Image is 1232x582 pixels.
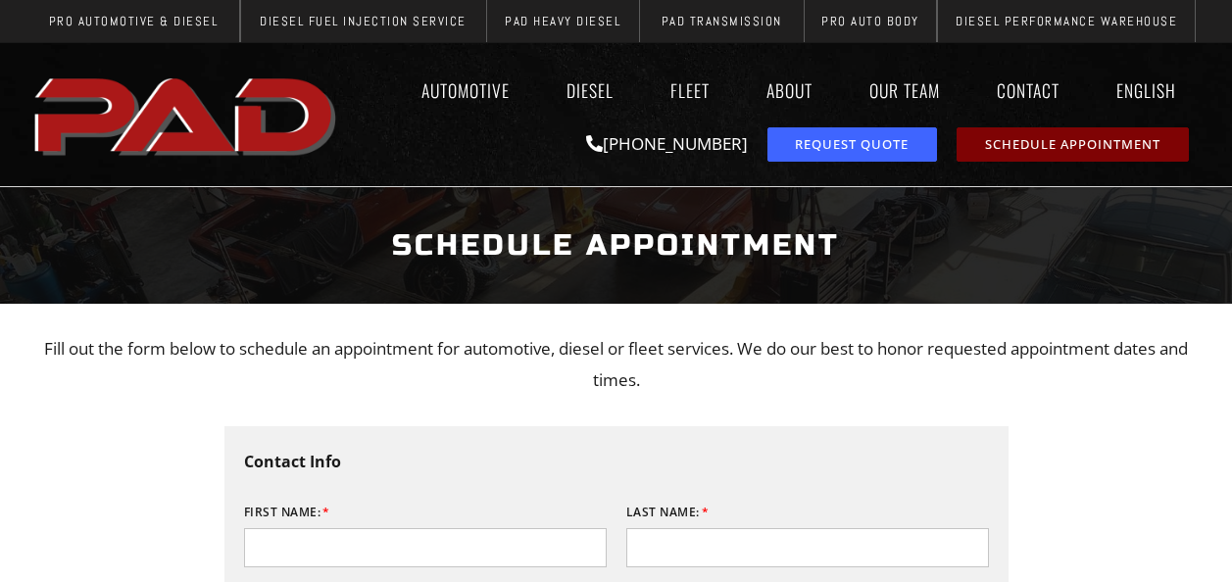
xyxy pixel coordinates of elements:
[38,333,1195,397] p: Fill out the form below to schedule an appointment for automotive, diesel or fleet services. We d...
[260,15,467,27] span: Diesel Fuel Injection Service
[795,138,909,151] span: Request Quote
[851,68,959,113] a: Our Team
[978,68,1078,113] a: Contact
[49,15,219,27] span: Pro Automotive & Diesel
[767,127,937,162] a: request a service or repair quote
[346,68,1205,113] nav: Menu
[652,68,728,113] a: Fleet
[28,62,346,168] a: pro automotive and diesel home page
[956,15,1177,27] span: Diesel Performance Warehouse
[505,15,620,27] span: PAD Heavy Diesel
[985,138,1160,151] span: Schedule Appointment
[821,15,919,27] span: Pro Auto Body
[626,497,710,528] label: Last Name:
[403,68,528,113] a: Automotive
[244,451,341,472] b: Contact Info
[28,62,346,168] img: The image shows the word "PAD" in bold, red, uppercase letters with a slight shadow effect.
[244,497,330,528] label: First Name:
[548,68,632,113] a: Diesel
[38,209,1195,282] h1: Schedule Appointment
[662,15,782,27] span: PAD Transmission
[748,68,831,113] a: About
[586,132,748,155] a: [PHONE_NUMBER]
[1098,68,1205,113] a: English
[957,127,1189,162] a: schedule repair or service appointment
